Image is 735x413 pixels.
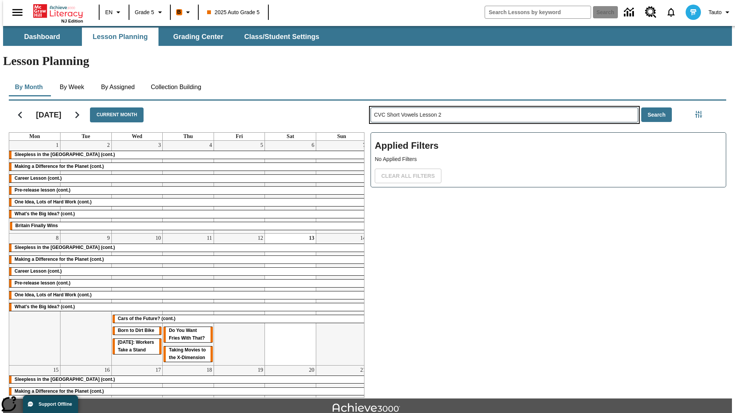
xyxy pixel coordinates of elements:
[157,141,162,150] a: September 3, 2025
[36,110,61,119] h2: [DATE]
[177,7,181,17] span: B
[9,388,367,395] div: Making a Difference for the Planet (cont.)
[154,234,162,243] a: September 10, 2025
[214,141,265,234] td: September 5, 2025
[163,233,214,365] td: September 11, 2025
[118,340,154,353] span: Labor Day: Workers Take a Stand
[265,233,316,365] td: September 13, 2025
[9,256,367,263] div: Making a Difference for the Planet (cont.)
[485,6,591,18] input: search field
[15,164,104,169] span: Making a Difference for the Planet (cont.)
[9,175,367,182] div: Career Lesson (cont.)
[3,26,732,46] div: SubNavbar
[53,78,91,96] button: By Week
[641,107,672,122] button: Search
[285,133,296,140] a: Saturday
[23,395,78,413] button: Support Offline
[9,187,367,194] div: Pre-release lesson (cont.)
[102,5,126,19] button: Language: EN, Select a language
[15,152,115,157] span: Sleepless in the Animal Kingdom (cont.)
[154,366,162,375] a: September 17, 2025
[619,2,640,23] a: Data Center
[3,54,732,68] h1: Lesson Planning
[205,366,214,375] a: September 18, 2025
[15,292,91,298] span: One Idea, Lots of Hard Work (cont.)
[256,366,265,375] a: September 19, 2025
[375,137,722,155] h2: Applied Filters
[163,346,213,362] div: Taking Movies to the X-Dimension
[3,98,364,398] div: Calendar
[316,233,367,365] td: September 14, 2025
[90,107,144,122] button: Current Month
[103,366,111,375] a: September 16, 2025
[359,234,367,243] a: September 14, 2025
[82,28,158,46] button: Lesson Planning
[15,176,62,181] span: Career Lesson (cont.)
[661,2,681,22] a: Notifications
[307,234,316,243] a: September 13, 2025
[113,315,367,323] div: Cars of the Future? (cont.)
[130,133,144,140] a: Wednesday
[54,234,60,243] a: September 8, 2025
[316,141,367,234] td: September 7, 2025
[15,377,115,382] span: Sleepless in the Animal Kingdom (cont.)
[265,141,316,234] td: September 6, 2025
[681,2,706,22] button: Select a new avatar
[169,347,206,360] span: Taking Movies to the X-Dimension
[113,339,162,354] div: Labor Day: Workers Take a Stand
[706,5,735,19] button: Profile/Settings
[15,280,70,286] span: Pre-release lesson (cont.)
[359,366,367,375] a: September 21, 2025
[9,280,367,287] div: Pre-release lesson (cont.)
[336,133,348,140] a: Sunday
[9,244,367,252] div: Sleepless in the Animal Kingdom (cont.)
[163,141,214,234] td: September 4, 2025
[160,28,237,46] button: Grading Center
[15,187,70,193] span: Pre-release lesson (cont.)
[259,141,265,150] a: September 5, 2025
[80,133,91,140] a: Tuesday
[361,141,367,150] a: September 7, 2025
[118,316,176,321] span: Cars of the Future? (cont.)
[173,5,196,19] button: Boost Class color is orange. Change class color
[256,234,265,243] a: September 12, 2025
[132,5,168,19] button: Grade: Grade 5, Select a grade
[238,28,325,46] button: Class/Student Settings
[61,19,83,23] span: NJ Edition
[182,133,194,140] a: Thursday
[709,8,722,16] span: Tauto
[118,328,154,333] span: Born to Dirt Bike
[207,8,260,16] span: 2025 Auto Grade 5
[9,78,49,96] button: By Month
[67,105,87,125] button: Next
[9,376,367,384] div: Sleepless in the Animal Kingdom (cont.)
[105,8,113,16] span: EN
[9,198,367,206] div: One Idea, Lots of Hard Work (cont.)
[9,268,367,275] div: Career Lesson (cont.)
[9,233,60,365] td: September 8, 2025
[33,3,83,23] div: Home
[60,141,112,234] td: September 2, 2025
[640,2,661,23] a: Resource Center, Will open in new tab
[169,328,205,341] span: Do You Want Fries With That?
[208,141,214,150] a: September 4, 2025
[234,133,245,140] a: Friday
[307,366,316,375] a: September 20, 2025
[3,28,326,46] div: SubNavbar
[111,141,163,234] td: September 3, 2025
[15,304,75,309] span: What's the Big Idea? (cont.)
[375,155,722,163] p: No Applied Filters
[54,141,60,150] a: September 1, 2025
[6,1,29,24] button: Open side menu
[33,3,83,19] a: Home
[28,133,42,140] a: Monday
[9,151,367,159] div: Sleepless in the Animal Kingdom (cont.)
[111,233,163,365] td: September 10, 2025
[9,303,367,311] div: What's the Big Idea? (cont.)
[691,107,706,122] button: Filters Side menu
[9,141,60,234] td: September 1, 2025
[95,78,141,96] button: By Assigned
[52,366,60,375] a: September 15, 2025
[15,245,115,250] span: Sleepless in the Animal Kingdom (cont.)
[106,141,111,150] a: September 2, 2025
